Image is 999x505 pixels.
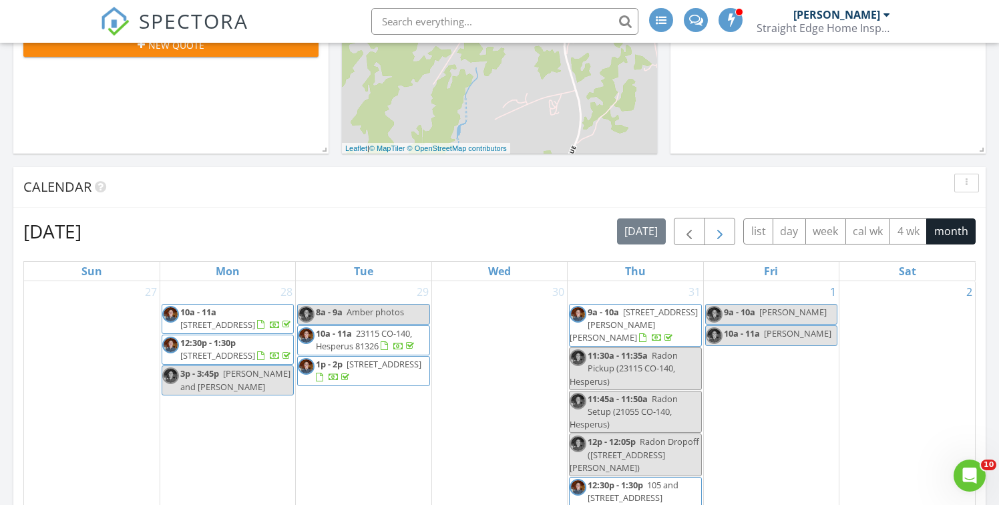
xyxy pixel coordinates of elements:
[773,218,806,244] button: day
[298,306,315,323] img: portrait.jpg
[369,144,405,152] a: © MapTiler
[485,262,514,281] a: Wednesday
[414,281,431,303] a: Go to July 29, 2025
[617,218,666,244] button: [DATE]
[180,306,293,331] a: 10a - 11a [STREET_ADDRESS]
[180,367,219,379] span: 3p - 3:45p
[981,460,996,470] span: 10
[162,367,179,384] img: portrait.jpg
[162,337,179,353] img: portrait.jpg
[316,358,421,383] a: 1p - 2p [STREET_ADDRESS]
[316,358,343,370] span: 1p - 2p
[570,349,586,366] img: portrait.jpg
[570,306,586,323] img: portrait.jpg
[347,358,421,370] span: [STREET_ADDRESS]
[180,319,255,331] span: [STREET_ADDRESS]
[569,304,701,347] a: 9a - 10a [STREET_ADDRESS][PERSON_NAME][PERSON_NAME]
[180,367,290,392] span: [PERSON_NAME] and [PERSON_NAME]
[347,306,404,318] span: Amber photos
[162,335,294,365] a: 12:30p - 1:30p [STREET_ADDRESS]
[316,327,417,352] a: 10a - 11a 23115 CO-140, Hesperus 81326
[180,306,216,318] span: 10a - 11a
[180,337,293,361] a: 12:30p - 1:30p [STREET_ADDRESS]
[926,218,976,244] button: month
[622,262,648,281] a: Thursday
[180,349,255,361] span: [STREET_ADDRESS]
[139,7,248,35] span: SPECTORA
[827,281,839,303] a: Go to August 1, 2025
[588,436,636,448] span: 12p - 12:05p
[570,479,586,496] img: portrait.jpg
[213,262,242,281] a: Monday
[278,281,295,303] a: Go to July 28, 2025
[706,306,723,323] img: portrait.jpg
[298,327,315,344] img: portrait.jpg
[588,479,643,491] span: 12:30p - 1:30p
[23,33,319,57] button: New Quote
[759,306,827,318] span: [PERSON_NAME]
[724,327,760,339] span: 10a - 11a
[724,306,755,318] span: 9a - 10a
[588,393,648,405] span: 11:45a - 11:50a
[316,306,343,318] span: 8a - 9a
[570,393,586,409] img: portrait.jpg
[761,262,781,281] a: Friday
[371,8,638,35] input: Search everything...
[896,262,919,281] a: Saturday
[743,218,773,244] button: list
[570,436,699,473] span: Radon Dropoff ([STREET_ADDRESS][PERSON_NAME])
[100,18,248,46] a: SPECTORA
[764,327,831,339] span: [PERSON_NAME]
[407,144,507,152] a: © OpenStreetMap contributors
[570,306,698,343] span: [STREET_ADDRESS][PERSON_NAME][PERSON_NAME]
[142,281,160,303] a: Go to July 27, 2025
[23,218,81,244] h2: [DATE]
[550,281,567,303] a: Go to July 30, 2025
[180,337,236,349] span: 12:30p - 1:30p
[889,218,927,244] button: 4 wk
[162,306,179,323] img: portrait.jpg
[79,262,105,281] a: Sunday
[297,356,429,386] a: 1p - 2p [STREET_ADDRESS]
[570,436,586,452] img: portrait.jpg
[23,178,91,196] span: Calendar
[805,218,846,244] button: week
[100,7,130,36] img: The Best Home Inspection Software - Spectora
[570,393,678,430] span: Radon Setup (21055 CO-140, Hesperus)
[162,304,294,334] a: 10a - 11a [STREET_ADDRESS]
[316,327,352,339] span: 10a - 11a
[588,349,648,361] span: 11:30a - 11:35a
[316,327,412,352] span: 23115 CO-140, Hesperus 81326
[686,281,703,303] a: Go to July 31, 2025
[706,327,723,344] img: portrait.jpg
[570,306,698,343] a: 9a - 10a [STREET_ADDRESS][PERSON_NAME][PERSON_NAME]
[342,143,510,154] div: |
[345,144,367,152] a: Leaflet
[298,358,315,375] img: portrait.jpg
[757,21,890,35] div: Straight Edge Home Inspections
[297,325,429,355] a: 10a - 11a 23115 CO-140, Hesperus 81326
[588,306,619,318] span: 9a - 10a
[570,349,678,387] span: Radon Pickup (23115 CO-140, Hesperus)
[351,262,376,281] a: Tuesday
[674,218,705,245] button: Previous month
[845,218,891,244] button: cal wk
[793,8,880,21] div: [PERSON_NAME]
[964,281,975,303] a: Go to August 2, 2025
[705,218,736,245] button: Next month
[954,460,986,492] iframe: Intercom live chat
